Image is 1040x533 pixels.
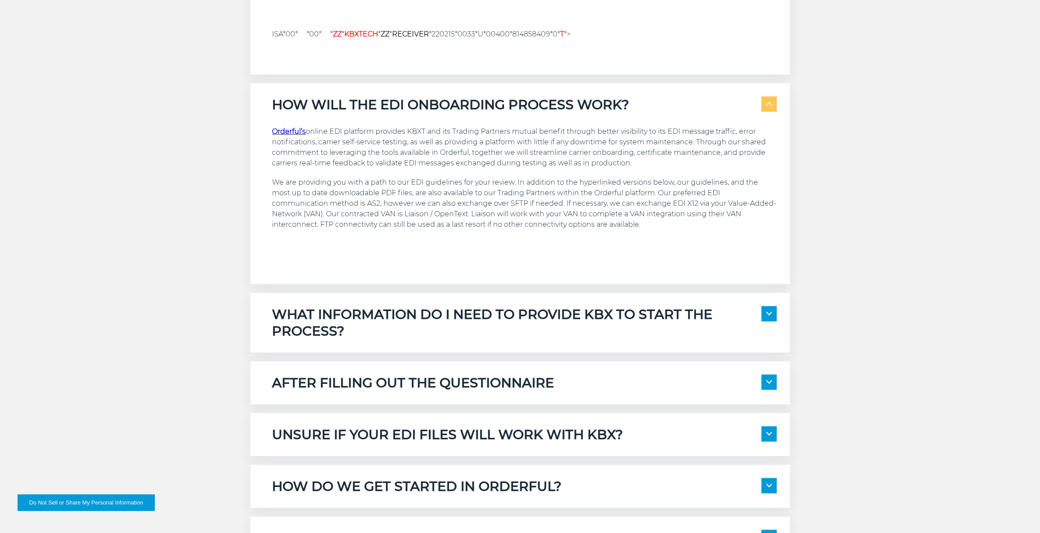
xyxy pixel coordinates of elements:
[272,478,562,495] h5: HOW DO WE GET STARTED IN ORDERFUL?
[766,102,772,106] img: arrow
[272,426,623,443] h5: UNSURE IF YOUR EDI FILES WILL WORK WITH KBX?
[272,375,554,391] h5: AFTER FILLING OUT THE QUESTIONNAIRE
[272,177,777,230] p: We are providing you with a path to our EDI guidelines for your review. In addition to the hyperl...
[272,306,761,340] h5: WHAT INFORMATION DO I NEED TO PROVIDE KBX TO START THE PROCESS?
[18,494,155,511] button: Do Not Sell or Share My Personal Information
[345,30,379,38] span: KBXTECH
[766,432,772,436] img: arrow
[272,127,306,136] a: Orderful’s
[272,126,777,168] p: online EDI platform provides KBXT and its Trading Partners mutual benefit through better visibili...
[333,30,342,38] span: ZZ
[766,484,772,487] img: arrow
[393,30,429,38] strong: RECEIVER
[561,30,565,38] span: T
[381,30,390,38] strong: ZZ
[766,380,772,384] img: arrow
[272,97,629,113] h5: HOW WILL THE EDI ONBOARDING PROCESS WORK?
[766,312,772,315] img: arrow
